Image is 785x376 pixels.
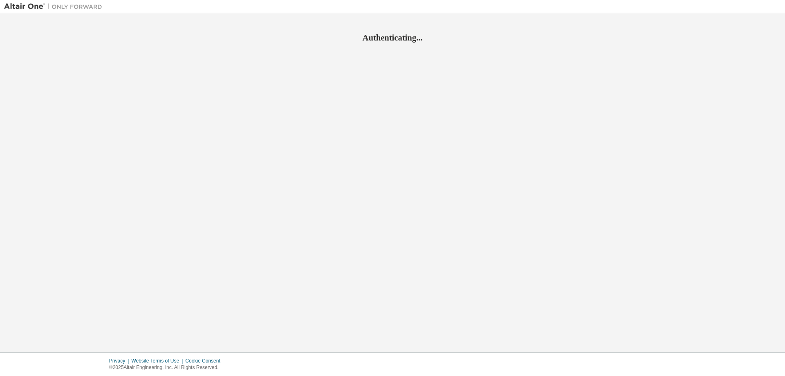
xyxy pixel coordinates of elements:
img: Altair One [4,2,106,11]
p: © 2025 Altair Engineering, Inc. All Rights Reserved. [109,364,225,371]
h2: Authenticating... [4,32,781,43]
div: Cookie Consent [185,358,225,364]
div: Website Terms of Use [131,358,185,364]
div: Privacy [109,358,131,364]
